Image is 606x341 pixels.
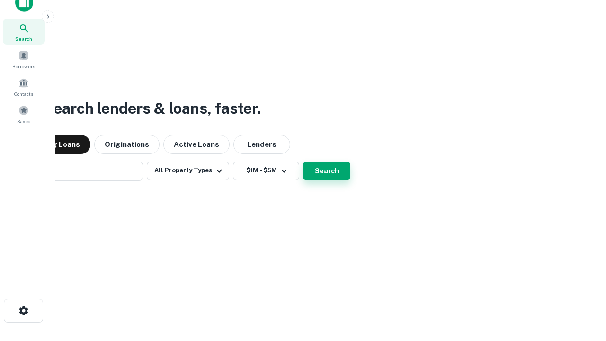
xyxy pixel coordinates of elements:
[303,162,350,180] button: Search
[3,19,45,45] a: Search
[3,101,45,127] a: Saved
[43,97,261,120] h3: Search lenders & loans, faster.
[12,63,35,70] span: Borrowers
[233,162,299,180] button: $1M - $5M
[94,135,160,154] button: Originations
[163,135,230,154] button: Active Loans
[15,35,32,43] span: Search
[233,135,290,154] button: Lenders
[3,46,45,72] a: Borrowers
[14,90,33,98] span: Contacts
[3,74,45,99] a: Contacts
[17,117,31,125] span: Saved
[559,265,606,311] iframe: Chat Widget
[147,162,229,180] button: All Property Types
